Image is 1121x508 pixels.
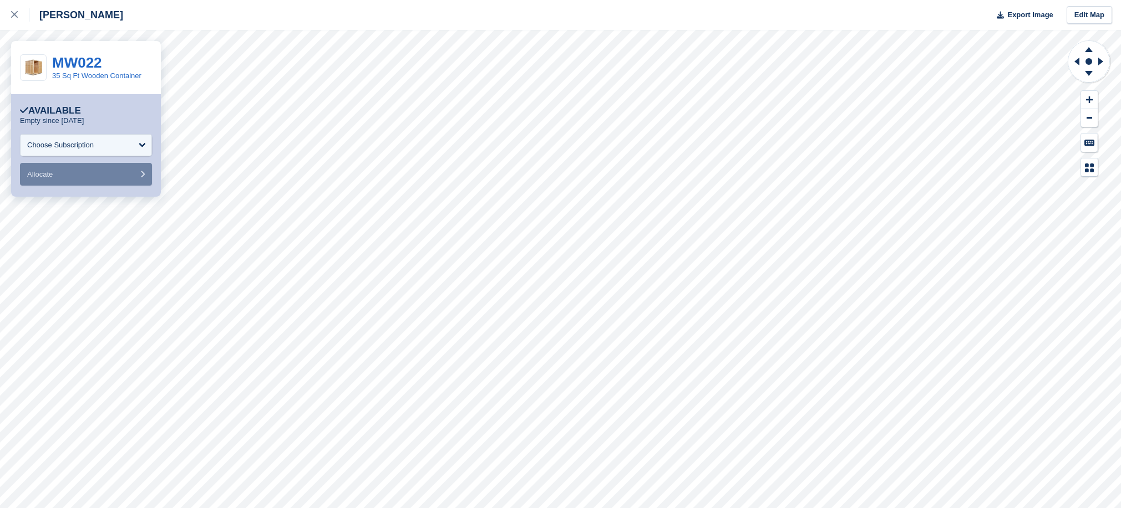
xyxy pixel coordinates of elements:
button: Zoom In [1081,91,1098,109]
button: Keyboard Shortcuts [1081,134,1098,152]
span: Export Image [1007,9,1053,20]
div: Choose Subscription [27,140,94,151]
a: MW022 [52,54,102,71]
span: Allocate [27,170,53,178]
button: Export Image [990,6,1053,24]
a: 35 Sq Ft Wooden Container [52,71,141,80]
div: [PERSON_NAME] [29,8,123,22]
div: Available [20,105,81,116]
button: Map Legend [1081,158,1098,177]
button: Zoom Out [1081,109,1098,127]
button: Allocate [20,163,152,186]
a: Edit Map [1067,6,1112,24]
img: wooden%20conatainer.jpg [21,59,46,76]
p: Empty since [DATE] [20,116,84,125]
